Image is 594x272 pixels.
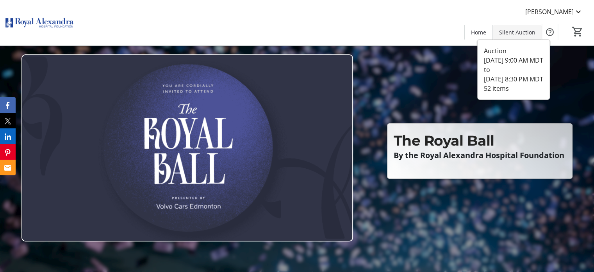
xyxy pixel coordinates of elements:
[493,25,542,40] a: Silent Auction
[471,28,486,36] span: Home
[499,28,535,36] span: Silent Auction
[465,25,492,40] a: Home
[484,74,543,84] div: [DATE] 8:30 PM MDT
[21,54,353,241] img: Campaign CTA Media Photo
[484,46,543,56] div: Auction
[5,3,74,42] img: Royal Alexandra Hospital Foundation's Logo
[519,5,589,18] button: [PERSON_NAME]
[484,84,543,93] div: 52 items
[542,24,558,40] button: Help
[571,25,585,39] button: Cart
[525,7,574,16] span: [PERSON_NAME]
[484,65,543,74] div: to
[484,56,543,65] div: [DATE] 9:00 AM MDT
[394,132,494,149] span: The Royal Ball
[394,151,566,160] p: By the Royal Alexandra Hospital Foundation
